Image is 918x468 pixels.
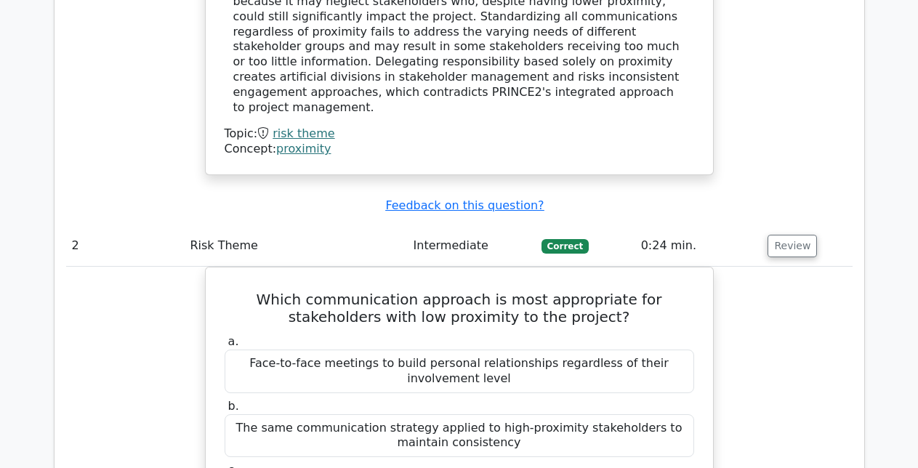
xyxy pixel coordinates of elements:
td: Intermediate [408,225,536,267]
span: Correct [541,239,589,254]
td: Risk Theme [184,225,407,267]
div: Topic: [225,126,694,142]
button: Review [768,235,817,257]
span: a. [228,334,239,348]
a: proximity [276,142,331,156]
h5: Which communication approach is most appropriate for stakeholders with low proximity to the project? [223,291,696,326]
a: risk theme [273,126,334,140]
div: The same communication strategy applied to high-proximity stakeholders to maintain consistency [225,414,694,458]
div: Concept: [225,142,694,157]
td: 2 [66,225,185,267]
td: 0:24 min. [635,225,762,267]
div: Face-to-face meetings to build personal relationships regardless of their involvement level [225,350,694,393]
a: Feedback on this question? [385,198,544,212]
span: b. [228,399,239,413]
